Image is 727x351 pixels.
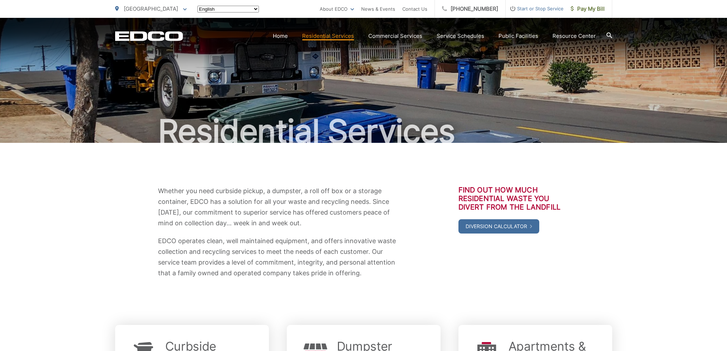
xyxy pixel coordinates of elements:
span: Pay My Bill [571,5,605,13]
a: Service Schedules [437,32,484,40]
a: Home [273,32,288,40]
select: Select a language [197,6,259,12]
a: Commercial Services [368,32,422,40]
a: EDCD logo. Return to the homepage. [115,31,183,41]
a: Residential Services [302,32,354,40]
p: EDCO operates clean, well maintained equipment, and offers innovative waste collection and recycl... [158,236,398,279]
a: About EDCO [320,5,354,13]
span: [GEOGRAPHIC_DATA] [124,5,178,12]
h1: Residential Services [115,114,612,149]
a: Resource Center [552,32,596,40]
h3: Find out how much residential waste you divert from the landfill [458,186,569,211]
a: News & Events [361,5,395,13]
a: Public Facilities [498,32,538,40]
a: Diversion Calculator [458,219,539,234]
p: Whether you need curbside pickup, a dumpster, a roll off box or a storage container, EDCO has a s... [158,186,398,229]
a: Contact Us [402,5,427,13]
